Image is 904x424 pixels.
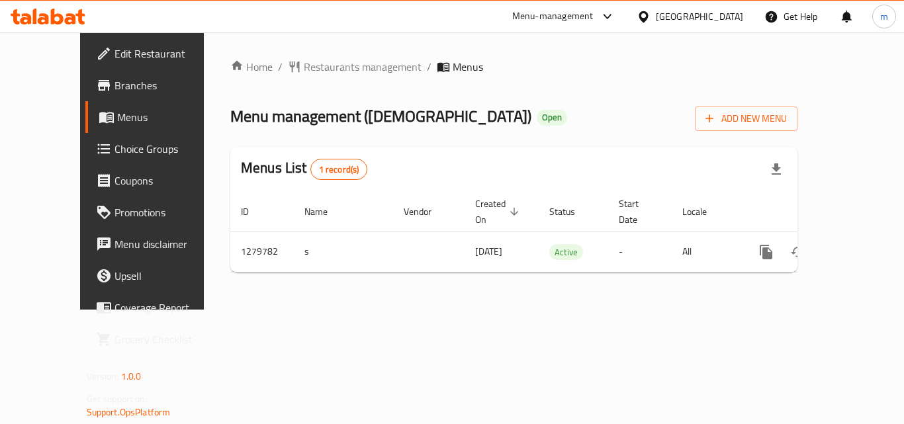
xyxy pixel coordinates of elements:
span: Open [537,112,567,123]
table: enhanced table [230,192,888,273]
span: Vendor [404,204,449,220]
span: Menu disclaimer [114,236,220,252]
a: Menus [85,101,231,133]
span: 1.0.0 [121,368,142,385]
span: Menu management ( [DEMOGRAPHIC_DATA] ) [230,101,531,131]
a: Grocery Checklist [85,323,231,355]
span: m [880,9,888,24]
th: Actions [740,192,888,232]
span: Edit Restaurant [114,46,220,62]
a: Edit Restaurant [85,38,231,69]
span: Grocery Checklist [114,331,220,347]
span: 1 record(s) [311,163,367,176]
span: [DATE] [475,243,502,260]
span: Choice Groups [114,141,220,157]
h2: Menus List [241,158,367,180]
a: Coverage Report [85,292,231,323]
nav: breadcrumb [230,59,797,75]
span: Status [549,204,592,220]
li: / [278,59,283,75]
a: Home [230,59,273,75]
span: Menus [453,59,483,75]
span: Start Date [619,196,656,228]
span: Active [549,245,583,260]
span: Name [304,204,345,220]
button: Change Status [782,236,814,268]
span: Menus [117,109,220,125]
span: Coupons [114,173,220,189]
a: Branches [85,69,231,101]
a: Choice Groups [85,133,231,165]
span: Add New Menu [705,110,787,127]
td: s [294,232,393,272]
div: Total records count [310,159,368,180]
span: Coverage Report [114,300,220,316]
div: Export file [760,153,792,185]
span: Locale [682,204,724,220]
a: Promotions [85,196,231,228]
div: Menu-management [512,9,594,24]
a: Upsell [85,260,231,292]
td: 1279782 [230,232,294,272]
li: / [427,59,431,75]
div: Open [537,110,567,126]
a: Coupons [85,165,231,196]
button: more [750,236,782,268]
span: Branches [114,77,220,93]
td: - [608,232,672,272]
span: Promotions [114,204,220,220]
a: Support.OpsPlatform [87,403,171,421]
a: Restaurants management [288,59,422,75]
span: Created On [475,196,523,228]
button: Add New Menu [695,106,797,131]
span: Upsell [114,268,220,284]
span: ID [241,204,266,220]
a: Menu disclaimer [85,228,231,260]
span: Restaurants management [304,59,422,75]
div: Active [549,244,583,260]
span: Version: [87,368,119,385]
div: [GEOGRAPHIC_DATA] [656,9,743,24]
span: Get support on: [87,390,148,407]
td: All [672,232,740,272]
